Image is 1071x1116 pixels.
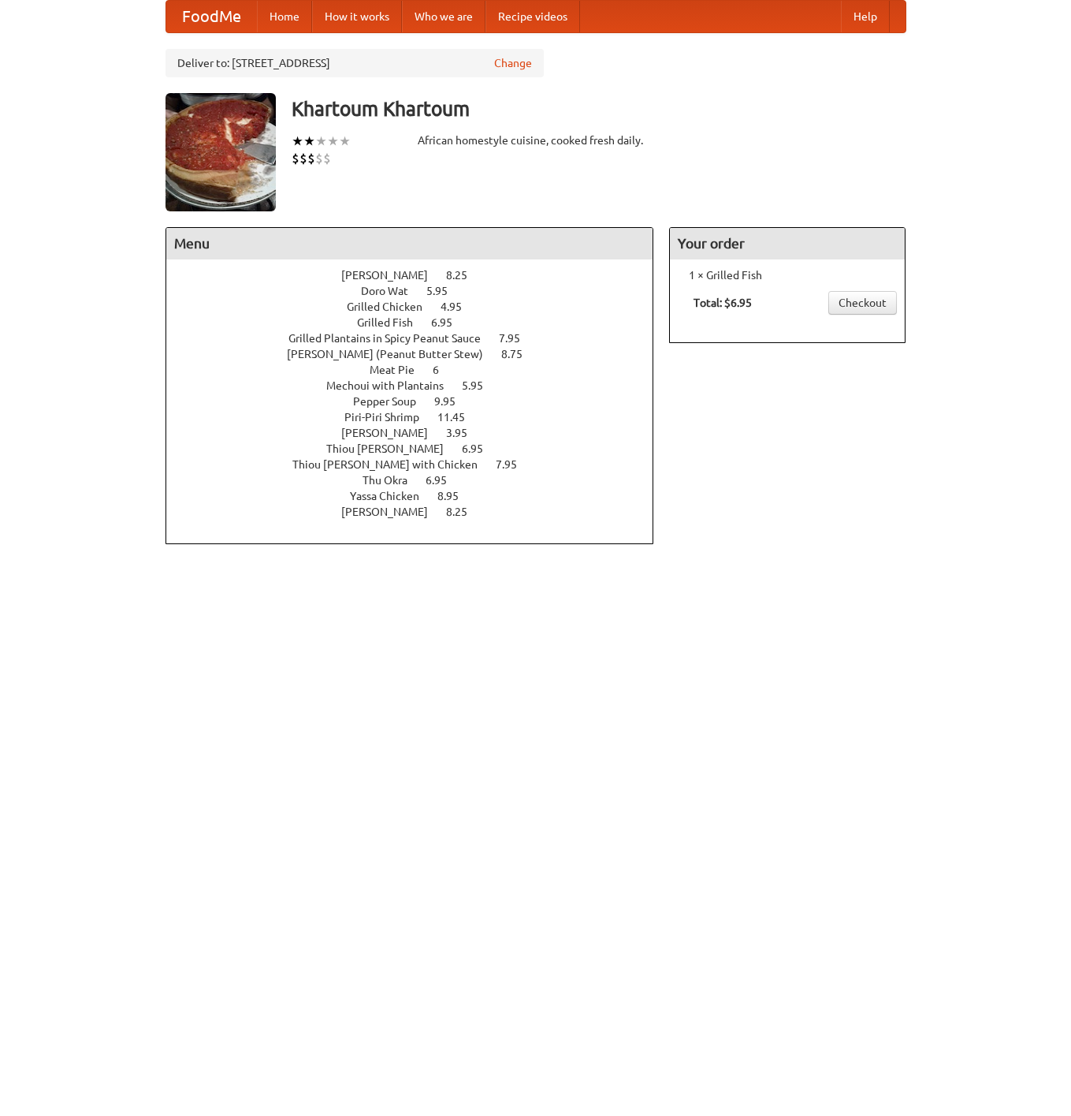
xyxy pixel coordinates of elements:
[441,300,478,313] span: 4.95
[341,506,444,518] span: [PERSON_NAME]
[292,458,493,471] span: Thiou [PERSON_NAME] with Chicken
[694,297,752,309] b: Total: $6.95
[353,395,432,408] span: Pepper Soup
[426,474,463,487] span: 6.95
[315,133,327,150] li: ★
[341,506,496,518] a: [PERSON_NAME] 8.25
[350,490,435,502] span: Yassa Chicken
[363,474,423,487] span: Thu Okra
[326,442,512,455] a: Thiou [PERSON_NAME] 6.95
[357,316,482,329] a: Grilled Fish 6.95
[344,411,435,424] span: Piri-Piri Shrimp
[353,395,485,408] a: Pepper Soup 9.95
[501,348,538,360] span: 8.75
[462,442,499,455] span: 6.95
[292,458,546,471] a: Thiou [PERSON_NAME] with Chicken 7.95
[828,291,897,315] a: Checkout
[462,379,499,392] span: 5.95
[431,316,468,329] span: 6.95
[287,348,499,360] span: [PERSON_NAME] (Peanut Butter Stew)
[257,1,312,32] a: Home
[418,133,654,148] div: African homestyle cuisine, cooked fresh daily.
[361,285,424,297] span: Doro Wat
[841,1,890,32] a: Help
[288,332,496,345] span: Grilled Plantains in Spicy Peanut Sauce
[326,379,512,392] a: Mechoui with Plantains 5.95
[437,490,474,502] span: 8.95
[323,150,331,167] li: $
[166,228,653,259] h4: Menu
[347,300,438,313] span: Grilled Chicken
[315,150,323,167] li: $
[166,1,257,32] a: FoodMe
[350,490,488,502] a: Yassa Chicken 8.95
[370,364,430,376] span: Meat Pie
[496,458,533,471] span: 7.95
[339,133,351,150] li: ★
[370,364,468,376] a: Meat Pie 6
[341,427,444,439] span: [PERSON_NAME]
[446,427,483,439] span: 3.95
[312,1,402,32] a: How it works
[288,332,549,345] a: Grilled Plantains in Spicy Peanut Sauce 7.95
[426,285,463,297] span: 5.95
[341,427,496,439] a: [PERSON_NAME] 3.95
[326,379,459,392] span: Mechoui with Plantains
[303,133,315,150] li: ★
[341,269,444,282] span: [PERSON_NAME]
[341,269,496,282] a: [PERSON_NAME] 8.25
[433,364,455,376] span: 6
[357,316,429,329] span: Grilled Fish
[494,55,532,71] a: Change
[485,1,580,32] a: Recipe videos
[499,332,536,345] span: 7.95
[292,133,303,150] li: ★
[327,133,339,150] li: ★
[363,474,476,487] a: Thu Okra 6.95
[670,228,905,259] h4: Your order
[292,150,299,167] li: $
[402,1,485,32] a: Who we are
[307,150,315,167] li: $
[678,267,897,283] li: 1 × Grilled Fish
[299,150,307,167] li: $
[287,348,552,360] a: [PERSON_NAME] (Peanut Butter Stew) 8.75
[446,269,483,282] span: 8.25
[437,411,481,424] span: 11.45
[292,93,906,125] h3: Khartoum Khartoum
[344,411,494,424] a: Piri-Piri Shrimp 11.45
[434,395,471,408] span: 9.95
[326,442,459,455] span: Thiou [PERSON_NAME]
[165,49,544,77] div: Deliver to: [STREET_ADDRESS]
[446,506,483,518] span: 8.25
[347,300,491,313] a: Grilled Chicken 4.95
[165,93,276,211] img: angular.jpg
[361,285,477,297] a: Doro Wat 5.95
